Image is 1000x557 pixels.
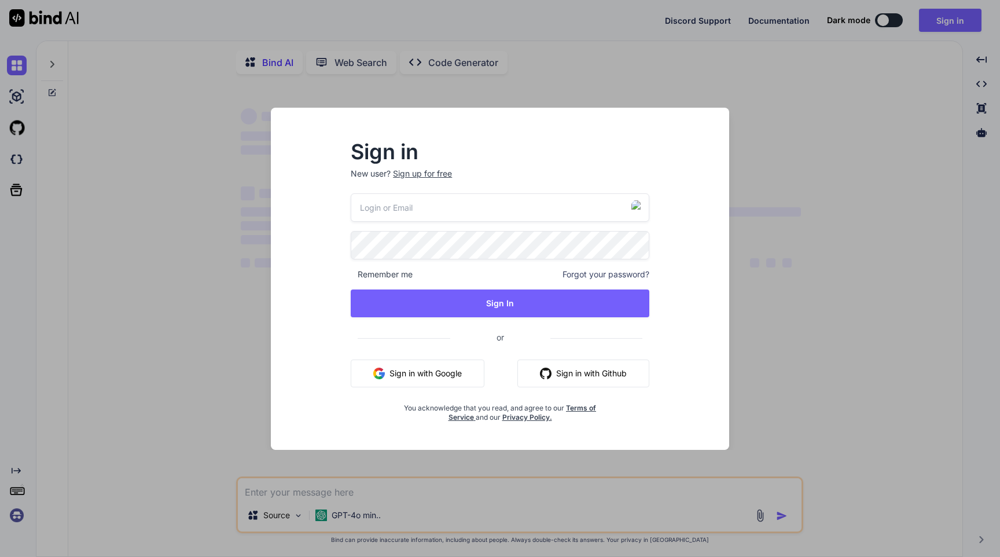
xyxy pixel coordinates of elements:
[450,323,550,351] span: or
[400,397,600,422] div: You acknowledge that you read, and agree to our and our
[502,413,552,422] a: Privacy Policy.
[562,269,649,280] span: Forgot your password?
[351,360,484,387] button: Sign in with Google
[351,142,649,161] h2: Sign in
[540,368,552,379] img: github
[631,199,647,215] button: Generate KadeEmail Address
[351,269,413,280] span: Remember me
[517,360,649,387] button: Sign in with Github
[351,193,649,222] input: Login or Email
[631,200,646,215] img: KadeEmail
[373,368,385,379] img: google
[393,168,452,179] div: Sign up for free
[351,168,649,193] p: New user?
[448,404,597,422] a: Terms of Service
[351,290,649,317] button: Sign In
